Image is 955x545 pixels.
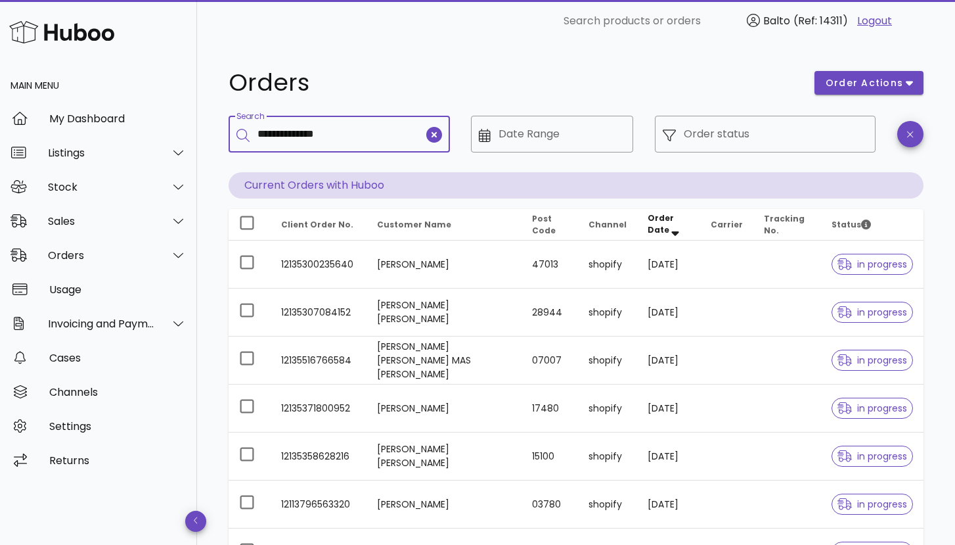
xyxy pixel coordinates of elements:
[522,481,578,529] td: 03780
[426,127,442,143] button: clear icon
[837,452,907,461] span: in progress
[522,337,578,385] td: 07007
[578,337,637,385] td: shopify
[578,241,637,289] td: shopify
[271,481,366,529] td: 12113796563320
[711,219,743,230] span: Carrier
[49,352,187,364] div: Cases
[48,181,155,193] div: Stock
[522,289,578,337] td: 28944
[49,386,187,398] div: Channels
[229,71,799,95] h1: Orders
[837,308,907,317] span: in progress
[236,112,264,122] label: Search
[814,71,923,95] button: order actions
[366,337,522,385] td: [PERSON_NAME] [PERSON_NAME] MAS [PERSON_NAME]
[366,385,522,433] td: [PERSON_NAME]
[48,249,155,262] div: Orders
[648,212,674,235] span: Order Date
[532,213,556,236] span: Post Code
[637,385,700,433] td: [DATE]
[763,13,790,28] span: Balto
[753,209,821,241] th: Tracking No.
[366,481,522,529] td: [PERSON_NAME]
[48,215,155,227] div: Sales
[271,241,366,289] td: 12135300235640
[229,172,923,199] p: Current Orders with Huboo
[637,289,700,337] td: [DATE]
[837,500,907,509] span: in progress
[764,213,805,236] span: Tracking No.
[49,420,187,433] div: Settings
[837,404,907,413] span: in progress
[377,219,451,230] span: Customer Name
[271,209,366,241] th: Client Order No.
[589,219,627,230] span: Channel
[637,481,700,529] td: [DATE]
[578,433,637,481] td: shopify
[857,13,892,29] a: Logout
[9,18,114,46] img: Huboo Logo
[522,385,578,433] td: 17480
[522,209,578,241] th: Post Code
[49,283,187,296] div: Usage
[366,241,522,289] td: [PERSON_NAME]
[578,209,637,241] th: Channel
[49,112,187,125] div: My Dashboard
[578,481,637,529] td: shopify
[637,433,700,481] td: [DATE]
[271,433,366,481] td: 12135358628216
[637,209,700,241] th: Order Date: Sorted descending. Activate to remove sorting.
[578,385,637,433] td: shopify
[271,337,366,385] td: 12135516766584
[700,209,753,241] th: Carrier
[825,76,904,90] span: order actions
[837,356,907,365] span: in progress
[837,260,907,269] span: in progress
[271,289,366,337] td: 12135307084152
[271,385,366,433] td: 12135371800952
[366,209,522,241] th: Customer Name
[48,147,155,159] div: Listings
[793,13,848,28] span: (Ref: 14311)
[366,289,522,337] td: [PERSON_NAME] [PERSON_NAME]
[49,454,187,467] div: Returns
[832,219,871,230] span: Status
[522,433,578,481] td: 15100
[366,433,522,481] td: [PERSON_NAME] [PERSON_NAME]
[637,241,700,289] td: [DATE]
[48,318,155,330] div: Invoicing and Payments
[522,241,578,289] td: 47013
[578,289,637,337] td: shopify
[281,219,353,230] span: Client Order No.
[637,337,700,385] td: [DATE]
[821,209,923,241] th: Status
